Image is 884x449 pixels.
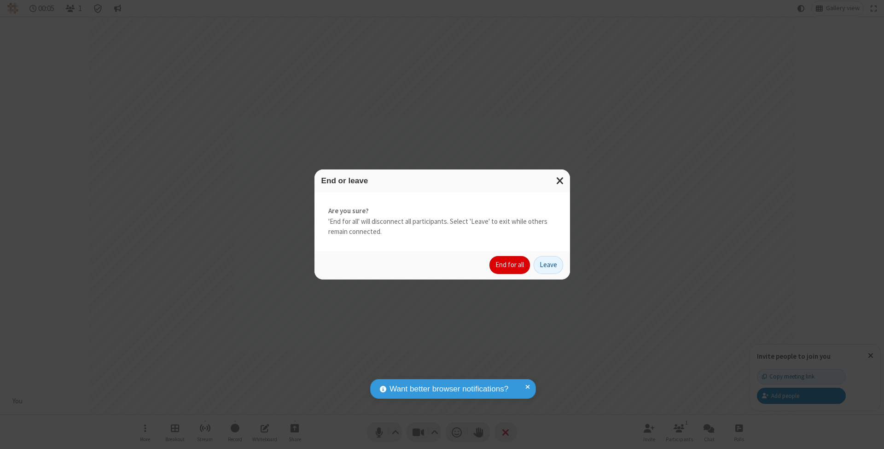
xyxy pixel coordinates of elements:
strong: Are you sure? [328,206,556,216]
button: End for all [489,256,530,274]
div: 'End for all' will disconnect all participants. Select 'Leave' to exit while others remain connec... [314,192,570,251]
button: Close modal [551,169,570,192]
h3: End or leave [321,176,563,185]
button: Leave [534,256,563,274]
span: Want better browser notifications? [390,383,508,395]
